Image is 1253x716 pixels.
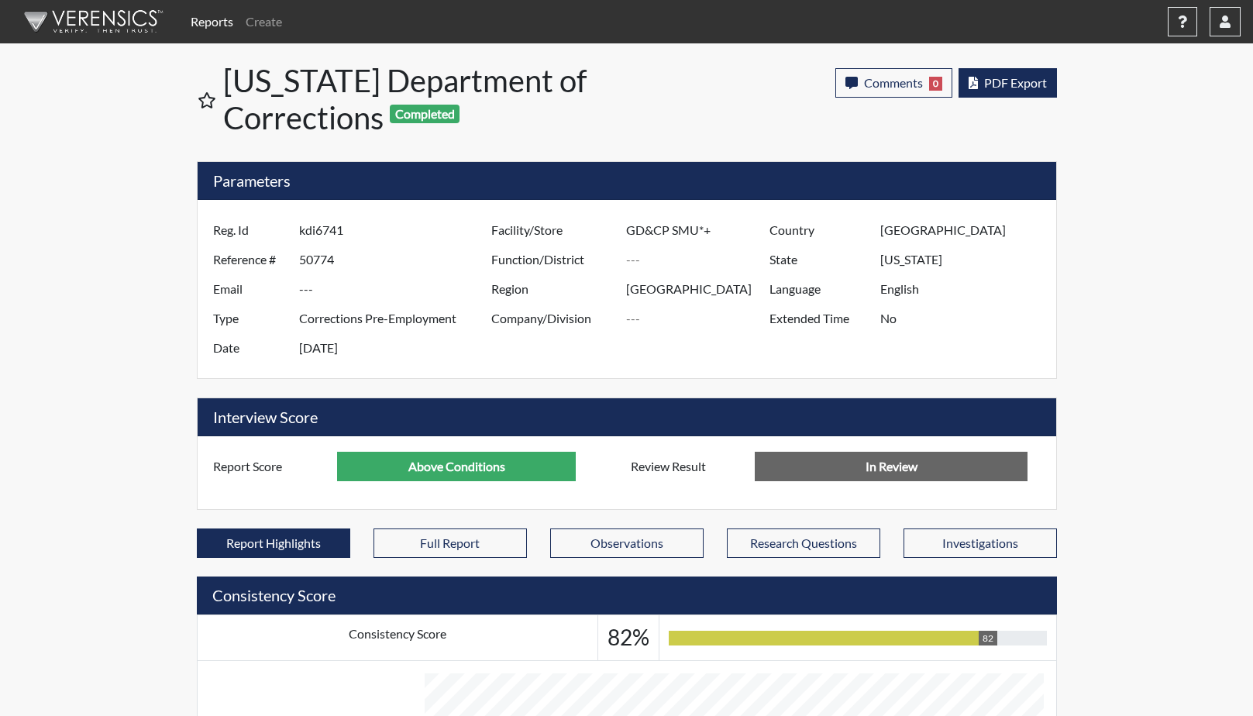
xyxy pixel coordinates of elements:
span: Comments [864,75,923,90]
h5: Interview Score [198,398,1056,436]
button: Observations [550,528,704,558]
label: Facility/Store [480,215,627,245]
button: PDF Export [959,68,1057,98]
label: Reference # [201,245,299,274]
label: Report Score [201,452,338,481]
input: --- [880,304,1052,333]
button: Research Questions [727,528,880,558]
input: No Decision [755,452,1028,481]
label: Email [201,274,299,304]
label: Review Result [619,452,756,481]
label: Language [758,274,880,304]
input: --- [880,274,1052,304]
h3: 82% [608,625,649,651]
button: Comments0 [835,68,952,98]
button: Report Highlights [197,528,350,558]
label: Function/District [480,245,627,274]
h5: Consistency Score [197,577,1057,614]
label: Extended Time [758,304,880,333]
td: Consistency Score [197,615,598,661]
a: Reports [184,6,239,37]
input: --- [626,304,773,333]
label: Company/Division [480,304,627,333]
input: --- [299,274,495,304]
input: --- [337,452,576,481]
input: --- [299,304,495,333]
span: PDF Export [984,75,1047,90]
input: --- [880,245,1052,274]
label: Date [201,333,299,363]
span: Completed [390,105,460,123]
label: Type [201,304,299,333]
label: Country [758,215,880,245]
label: Region [480,274,627,304]
label: State [758,245,880,274]
input: --- [299,215,495,245]
input: --- [626,215,773,245]
h1: [US_STATE] Department of Corrections [223,62,628,136]
h5: Parameters [198,162,1056,200]
input: --- [299,333,495,363]
input: --- [626,274,773,304]
span: 0 [929,77,942,91]
button: Investigations [904,528,1057,558]
label: Reg. Id [201,215,299,245]
input: --- [299,245,495,274]
button: Full Report [373,528,527,558]
a: Create [239,6,288,37]
input: --- [626,245,773,274]
input: --- [880,215,1052,245]
div: 82 [979,631,997,645]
